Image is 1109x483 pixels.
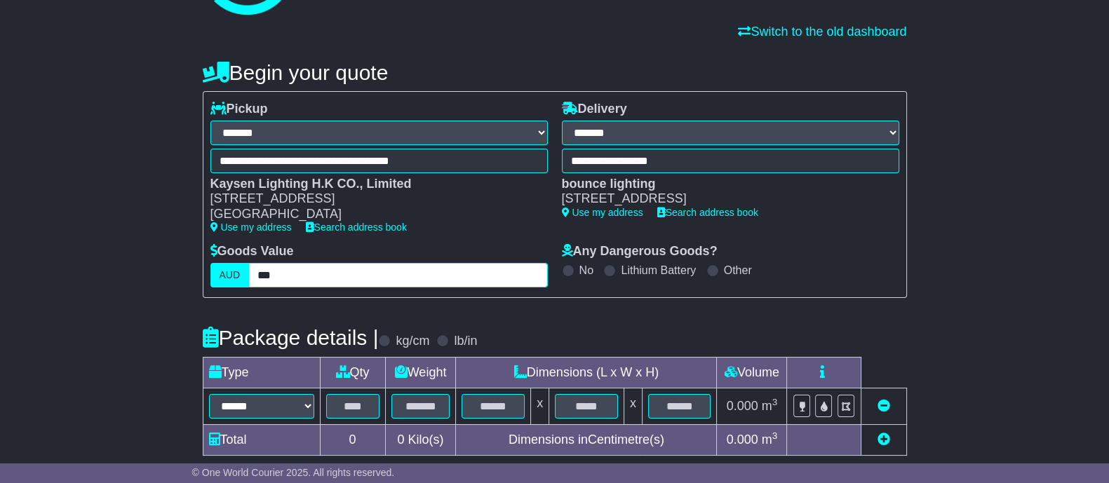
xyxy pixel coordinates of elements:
[562,102,627,117] label: Delivery
[454,334,477,349] label: lb/in
[624,388,642,424] td: x
[396,334,429,349] label: kg/cm
[878,433,890,447] a: Add new item
[657,207,758,218] a: Search address book
[210,263,250,287] label: AUD
[727,399,758,413] span: 0.000
[203,326,379,349] h4: Package details |
[762,399,778,413] span: m
[306,222,407,233] a: Search address book
[203,357,320,388] td: Type
[762,433,778,447] span: m
[210,191,534,207] div: [STREET_ADDRESS]
[456,357,717,388] td: Dimensions (L x W x H)
[717,357,787,388] td: Volume
[621,264,696,277] label: Lithium Battery
[456,424,717,455] td: Dimensions in Centimetre(s)
[385,357,456,388] td: Weight
[724,264,752,277] label: Other
[210,244,294,259] label: Goods Value
[210,102,268,117] label: Pickup
[738,25,906,39] a: Switch to the old dashboard
[203,61,907,84] h4: Begin your quote
[203,424,320,455] td: Total
[192,467,395,478] span: © One World Courier 2025. All rights reserved.
[727,433,758,447] span: 0.000
[562,244,718,259] label: Any Dangerous Goods?
[772,397,778,407] sup: 3
[562,191,885,207] div: [STREET_ADDRESS]
[531,388,549,424] td: x
[562,207,643,218] a: Use my address
[562,177,885,192] div: bounce lighting
[397,433,404,447] span: 0
[210,207,534,222] div: [GEOGRAPHIC_DATA]
[772,430,778,441] sup: 3
[210,177,534,192] div: Kaysen Lighting H.K CO., Limited
[320,357,385,388] td: Qty
[320,424,385,455] td: 0
[210,222,292,233] a: Use my address
[385,424,456,455] td: Kilo(s)
[579,264,593,277] label: No
[878,399,890,413] a: Remove this item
